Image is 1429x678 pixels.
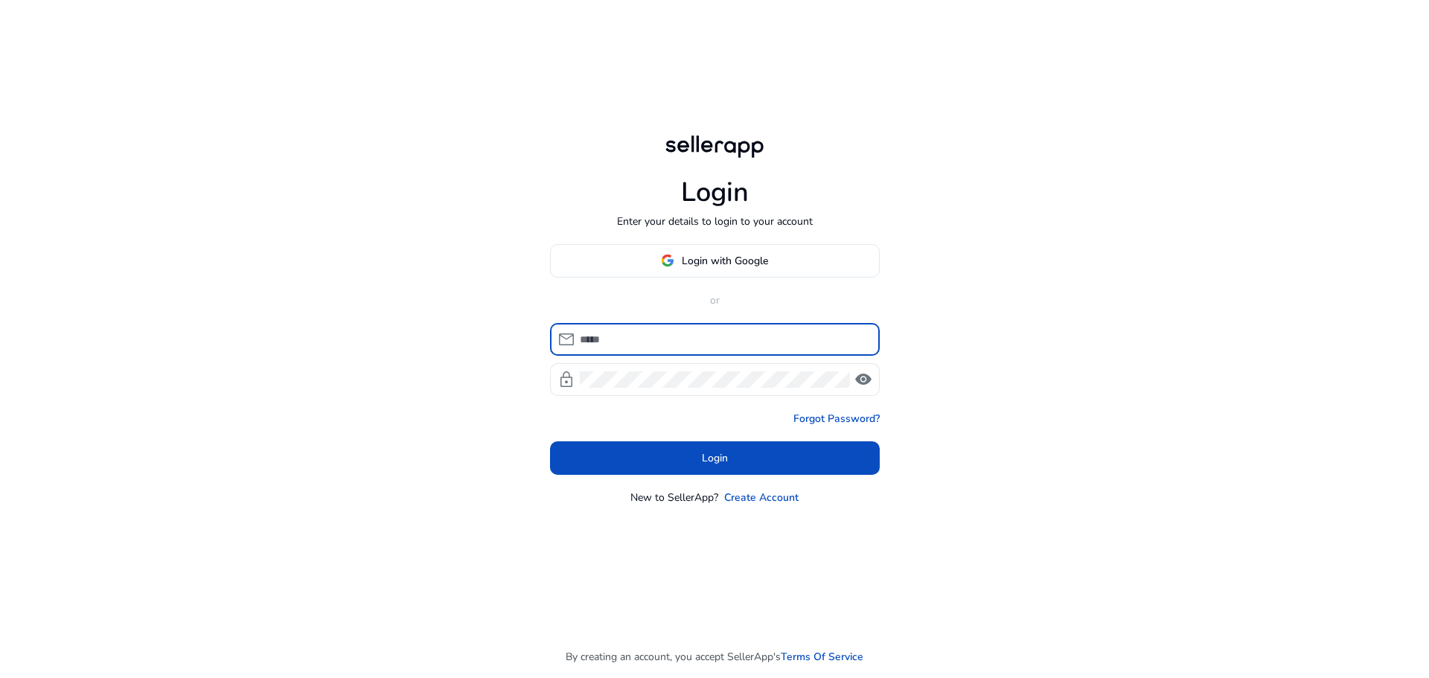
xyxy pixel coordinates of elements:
p: or [550,292,880,308]
img: google-logo.svg [661,254,674,267]
span: Login with Google [682,253,768,269]
p: Enter your details to login to your account [617,214,813,229]
span: Login [702,450,728,466]
span: visibility [854,371,872,388]
span: mail [557,330,575,348]
button: Login with Google [550,244,880,278]
a: Terms Of Service [781,649,863,665]
a: Forgot Password? [793,411,880,426]
a: Create Account [724,490,799,505]
p: New to SellerApp? [630,490,718,505]
h1: Login [681,176,749,208]
button: Login [550,441,880,475]
span: lock [557,371,575,388]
